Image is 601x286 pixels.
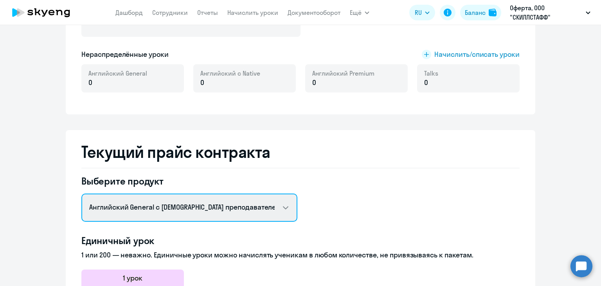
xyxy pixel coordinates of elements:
span: Talks [424,69,438,78]
span: Английский с Native [200,69,260,78]
span: 0 [200,78,204,88]
a: Дашборд [115,9,143,16]
div: Баланс [465,8,486,17]
h4: Единичный урок [81,234,520,247]
button: Балансbalance [460,5,501,20]
span: 0 [312,78,316,88]
span: Английский Premium [312,69,374,78]
a: Документооборот [288,9,340,16]
span: Начислить/списать уроки [434,49,520,60]
p: 1 или 200 — неважно. Единичные уроки можно начислять ученикам в любом количестве, не привязываясь... [81,250,520,260]
button: Ещё [350,5,369,20]
a: Сотрудники [152,9,188,16]
p: Оферта, ООО "СКИЛЛСТАФФ" [510,3,583,22]
h2: Текущий прайс контракта [81,143,520,161]
h5: 1 урок [123,273,142,283]
span: Ещё [350,8,362,17]
span: 0 [88,78,92,88]
img: balance [489,9,497,16]
button: RU [409,5,435,20]
a: Отчеты [197,9,218,16]
h4: Выберите продукт [81,175,297,187]
a: Начислить уроки [227,9,278,16]
button: Оферта, ООО "СКИЛЛСТАФФ" [506,3,594,22]
span: 0 [424,78,428,88]
span: RU [415,8,422,17]
h5: Нераспределённые уроки [81,49,169,60]
span: Английский General [88,69,147,78]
